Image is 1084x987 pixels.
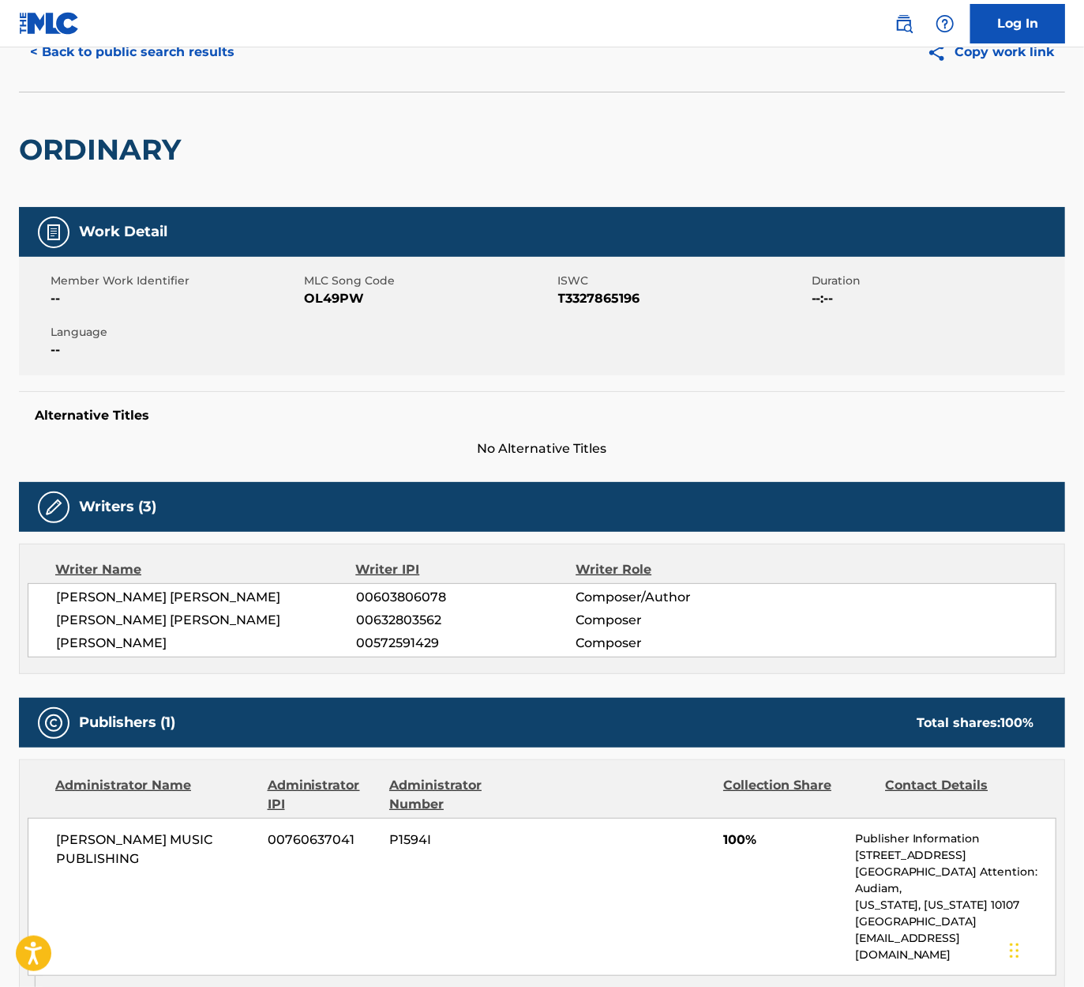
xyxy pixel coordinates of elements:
[56,634,356,653] span: [PERSON_NAME]
[855,914,1056,930] p: [GEOGRAPHIC_DATA]
[576,588,775,607] span: Composer/Author
[389,776,539,814] div: Administrator Number
[79,714,175,732] h5: Publishers (1)
[268,776,377,814] div: Administrator IPI
[929,8,961,40] div: Help
[44,714,63,733] img: Publishers
[51,273,300,289] span: Member Work Identifier
[1010,927,1019,974] div: Drag
[44,498,63,517] img: Writers
[855,831,1056,847] p: Publisher Information
[558,289,808,308] span: T3327865196
[55,776,256,814] div: Administrator Name
[389,831,539,849] span: P1594I
[855,897,1056,914] p: [US_STATE], [US_STATE] 10107
[885,776,1035,814] div: Contact Details
[19,439,1065,458] span: No Alternative Titles
[723,831,843,849] span: 100%
[19,32,246,72] button: < Back to public search results
[56,611,356,630] span: [PERSON_NAME] [PERSON_NAME]
[970,4,1065,43] a: Log In
[79,223,167,241] h5: Work Detail
[895,14,913,33] img: search
[1000,715,1033,730] span: 100 %
[19,132,189,168] h2: ORDINARY
[56,831,256,868] span: [PERSON_NAME] MUSIC PUBLISHING
[1005,911,1084,987] iframe: Chat Widget
[51,324,300,341] span: Language
[888,8,920,40] a: Public Search
[576,611,775,630] span: Composer
[927,43,955,62] img: Copy work link
[355,560,576,579] div: Writer IPI
[855,930,1056,963] p: [EMAIL_ADDRESS][DOMAIN_NAME]
[35,408,1049,424] h5: Alternative Titles
[855,847,1056,897] p: [STREET_ADDRESS][GEOGRAPHIC_DATA] Attention: Audiam,
[356,588,576,607] span: 00603806078
[44,223,63,242] img: Work Detail
[356,634,576,653] span: 00572591429
[268,831,377,849] span: 00760637041
[576,560,776,579] div: Writer Role
[576,634,775,653] span: Composer
[916,32,1065,72] button: Copy work link
[304,289,553,308] span: OL49PW
[19,12,80,35] img: MLC Logo
[723,776,873,814] div: Collection Share
[812,289,1061,308] span: --:--
[558,273,808,289] span: ISWC
[304,273,553,289] span: MLC Song Code
[936,14,955,33] img: help
[55,560,355,579] div: Writer Name
[356,611,576,630] span: 00632803562
[56,588,356,607] span: [PERSON_NAME] [PERSON_NAME]
[917,714,1033,733] div: Total shares:
[79,498,156,516] h5: Writers (3)
[51,289,300,308] span: --
[812,273,1061,289] span: Duration
[51,341,300,360] span: --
